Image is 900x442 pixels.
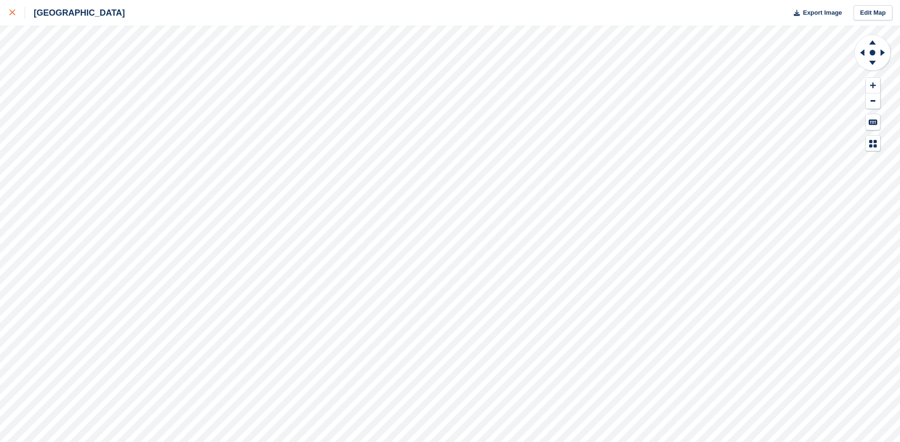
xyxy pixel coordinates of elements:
div: [GEOGRAPHIC_DATA] [25,7,125,18]
span: Export Image [803,8,842,18]
button: Zoom Out [866,93,880,109]
a: Edit Map [854,5,892,21]
button: Keyboard Shortcuts [866,114,880,130]
button: Export Image [788,5,842,21]
button: Zoom In [866,78,880,93]
button: Map Legend [866,136,880,151]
